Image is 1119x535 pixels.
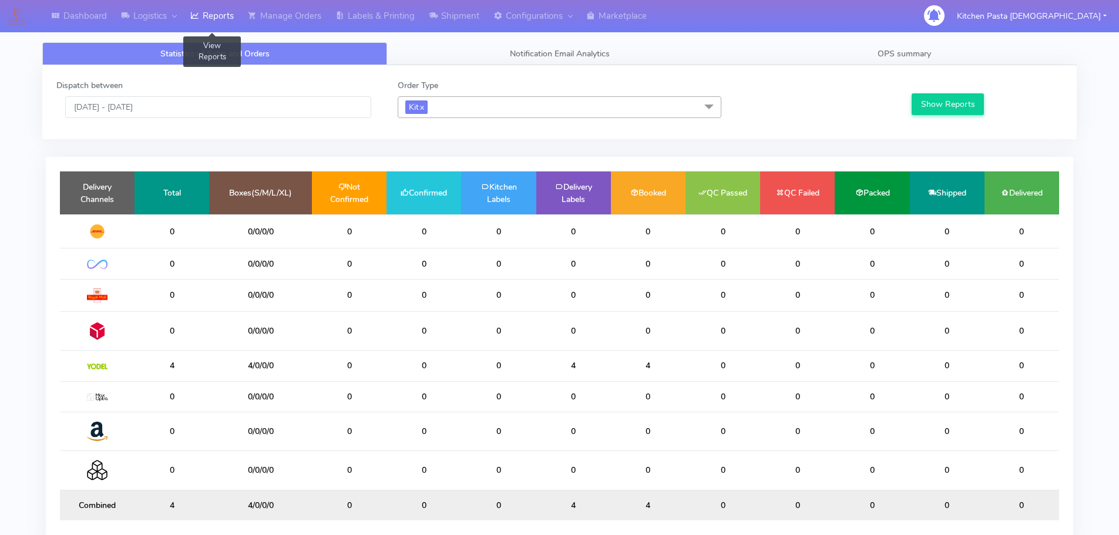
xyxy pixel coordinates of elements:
td: 0 [685,248,760,279]
td: 0 [835,351,909,381]
td: 0 [461,214,536,248]
td: 0 [387,490,461,520]
td: 0/0/0/0 [209,214,312,248]
td: 0 [835,214,909,248]
img: Royal Mail [87,288,107,302]
td: 0/0/0/0 [209,311,312,350]
td: Not Confirmed [312,171,387,214]
td: 0 [760,412,835,450]
td: 0 [984,490,1059,520]
td: 0 [387,351,461,381]
td: 0 [910,214,984,248]
td: 0 [984,351,1059,381]
td: 0 [910,351,984,381]
td: 0 [611,412,685,450]
td: 0 [984,214,1059,248]
td: 0 [387,412,461,450]
td: 0/0/0/0 [209,451,312,490]
td: 0 [910,279,984,311]
td: 0 [611,451,685,490]
td: 0 [910,451,984,490]
td: 0/0/0/0 [209,248,312,279]
td: 0 [984,311,1059,350]
td: 0/0/0/0 [209,381,312,412]
td: 0 [461,490,536,520]
input: Pick the Daterange [65,96,371,118]
img: DHL [87,224,107,239]
td: 0 [835,381,909,412]
td: 0 [135,412,209,450]
td: 0 [135,311,209,350]
td: 0 [387,381,461,412]
td: 0 [387,214,461,248]
td: 0 [760,451,835,490]
button: Show Reports [912,93,984,115]
td: 0 [760,279,835,311]
td: Delivered [984,171,1059,214]
span: Notification Email Analytics [510,48,610,59]
td: 0 [312,248,387,279]
td: 0 [536,279,611,311]
td: Booked [611,171,685,214]
td: 0 [984,248,1059,279]
td: 0 [685,490,760,520]
td: 0 [611,381,685,412]
td: 0 [611,311,685,350]
td: 0 [536,451,611,490]
img: Amazon [87,421,107,442]
td: 4 [536,351,611,381]
td: 0/0/0/0 [209,279,312,311]
td: 0 [910,248,984,279]
td: 0 [135,381,209,412]
td: 0 [135,248,209,279]
td: 0 [312,214,387,248]
td: 0 [984,451,1059,490]
td: 0/0/0/0 [209,412,312,450]
td: 0 [312,311,387,350]
td: 0 [760,248,835,279]
td: 0 [461,412,536,450]
label: Dispatch between [56,79,123,92]
td: Total [135,171,209,214]
td: 0 [611,214,685,248]
td: 0 [835,490,909,520]
td: 0 [760,311,835,350]
td: 0 [984,412,1059,450]
td: 0 [536,248,611,279]
td: 0 [611,248,685,279]
td: 0 [461,451,536,490]
td: 0 [685,451,760,490]
td: 0 [536,412,611,450]
td: 0 [536,311,611,350]
td: 0 [685,214,760,248]
td: 0 [536,381,611,412]
td: 0 [910,311,984,350]
img: OnFleet [87,260,107,270]
td: QC Passed [685,171,760,214]
td: 0 [760,351,835,381]
td: 0 [910,490,984,520]
td: 0 [760,381,835,412]
td: 0 [835,451,909,490]
img: MaxOptra [87,393,107,402]
td: 0 [461,351,536,381]
td: 0 [461,248,536,279]
td: 0 [387,248,461,279]
td: 0 [312,451,387,490]
td: 0 [312,351,387,381]
td: 0 [461,279,536,311]
td: QC Failed [760,171,835,214]
td: 0 [835,311,909,350]
td: 0 [312,490,387,520]
ul: Tabs [42,42,1077,65]
td: Shipped [910,171,984,214]
td: 0 [835,412,909,450]
td: 0 [461,381,536,412]
td: 0 [910,412,984,450]
td: 0 [835,279,909,311]
td: 0 [387,279,461,311]
td: 0 [611,279,685,311]
td: 0 [685,412,760,450]
span: OPS summary [878,48,931,59]
td: 0 [760,490,835,520]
